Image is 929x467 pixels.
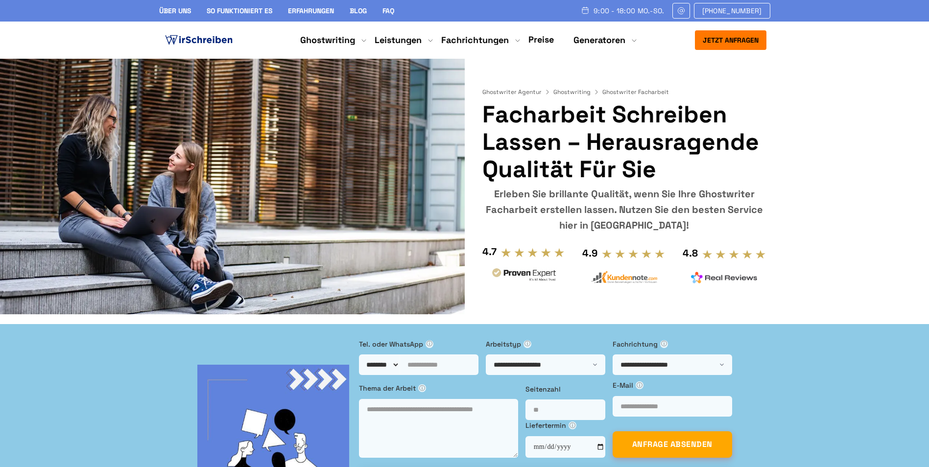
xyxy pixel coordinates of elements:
a: Über uns [159,6,191,15]
a: Preise [528,34,554,45]
a: Leistungen [375,34,422,46]
span: ⓘ [636,381,643,389]
a: Blog [350,6,367,15]
a: Ghostwriting [300,34,355,46]
a: Ghostwriting [553,88,600,96]
span: 9:00 - 18:00 Mo.-So. [594,7,665,15]
span: ⓘ [660,340,668,348]
img: realreviews [691,272,758,283]
a: So funktioniert es [207,6,272,15]
a: Fachrichtungen [441,34,509,46]
div: 4.8 [683,245,698,261]
div: 4.9 [582,245,597,261]
a: Generatoren [573,34,625,46]
img: provenexpert [491,267,557,285]
label: Seitenzahl [525,384,605,395]
label: E-Mail [613,380,732,391]
span: [PHONE_NUMBER] [702,7,762,15]
img: stars [601,249,666,259]
img: stars [702,249,766,260]
span: ⓘ [418,384,426,392]
span: ⓘ [524,340,531,348]
img: logo ghostwriter-österreich [163,33,235,47]
img: kundennote [591,271,657,284]
span: ⓘ [426,340,433,348]
a: FAQ [382,6,394,15]
img: Email [677,7,686,15]
span: ⓘ [569,421,576,429]
h1: Facharbeit schreiben lassen – Herausragende Qualität für Sie [482,101,766,183]
button: ANFRAGE ABSENDEN [613,431,732,458]
label: Tel. oder WhatsApp [359,339,478,350]
img: stars [500,247,565,258]
div: Erleben Sie brillante Qualität, wenn Sie Ihre Ghostwriter Facharbeit erstellen lassen. Nutzen Sie... [482,186,766,233]
a: Erfahrungen [288,6,334,15]
label: Arbeitstyp [486,339,605,350]
a: [PHONE_NUMBER] [694,3,770,19]
button: Jetzt anfragen [695,30,766,50]
label: Thema der Arbeit [359,383,518,394]
img: Schedule [581,6,590,14]
label: Fachrichtung [613,339,732,350]
div: 4.7 [482,244,497,259]
label: Liefertermin [525,420,605,431]
a: Ghostwriter Agentur [482,88,551,96]
span: Ghostwriter Facharbeit [602,88,669,96]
